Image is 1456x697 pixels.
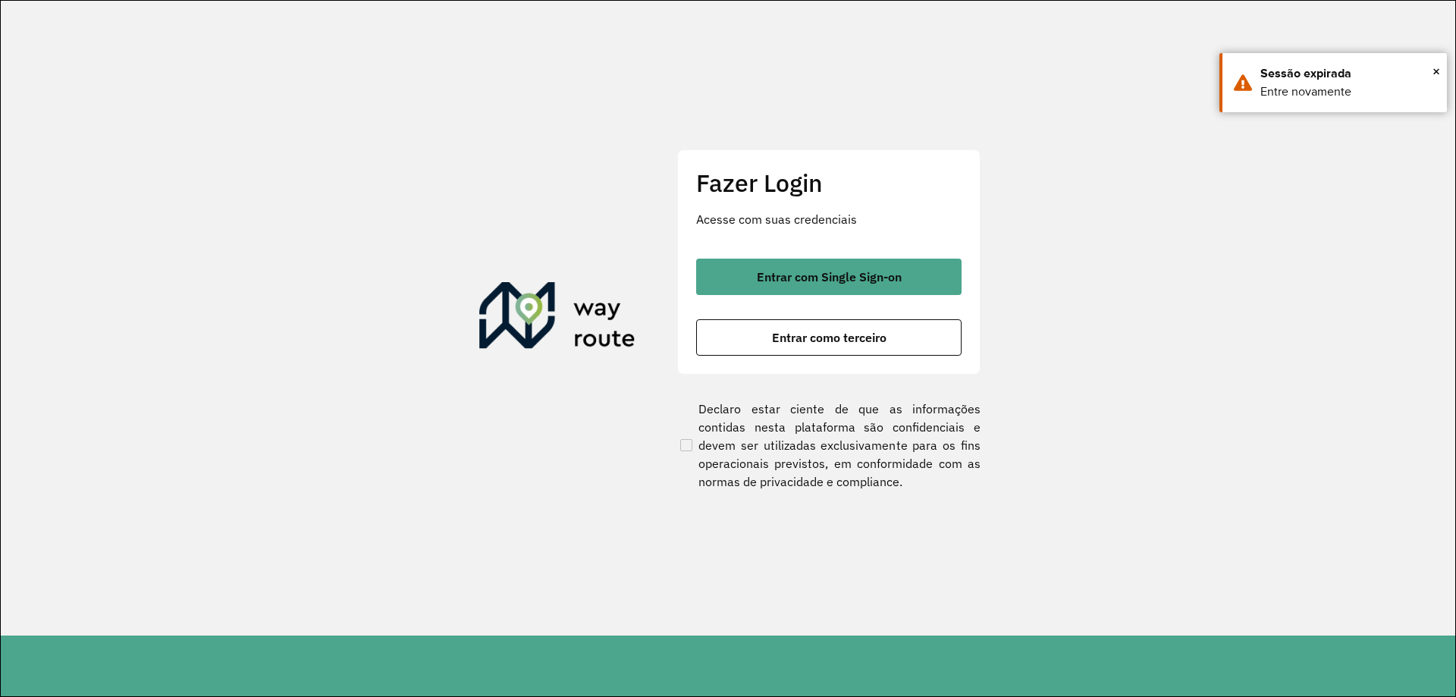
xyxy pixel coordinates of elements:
span: Entrar com Single Sign-on [757,271,902,283]
button: button [696,319,962,356]
span: Entrar como terceiro [772,331,886,344]
h2: Fazer Login [696,168,962,197]
label: Declaro estar ciente de que as informações contidas nesta plataforma são confidenciais e devem se... [677,400,981,491]
div: Entre novamente [1260,83,1436,101]
button: button [696,259,962,295]
img: Roteirizador AmbevTech [479,282,635,355]
p: Acesse com suas credenciais [696,210,962,228]
div: Sessão expirada [1260,64,1436,83]
span: × [1432,60,1440,83]
button: Close [1432,60,1440,83]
